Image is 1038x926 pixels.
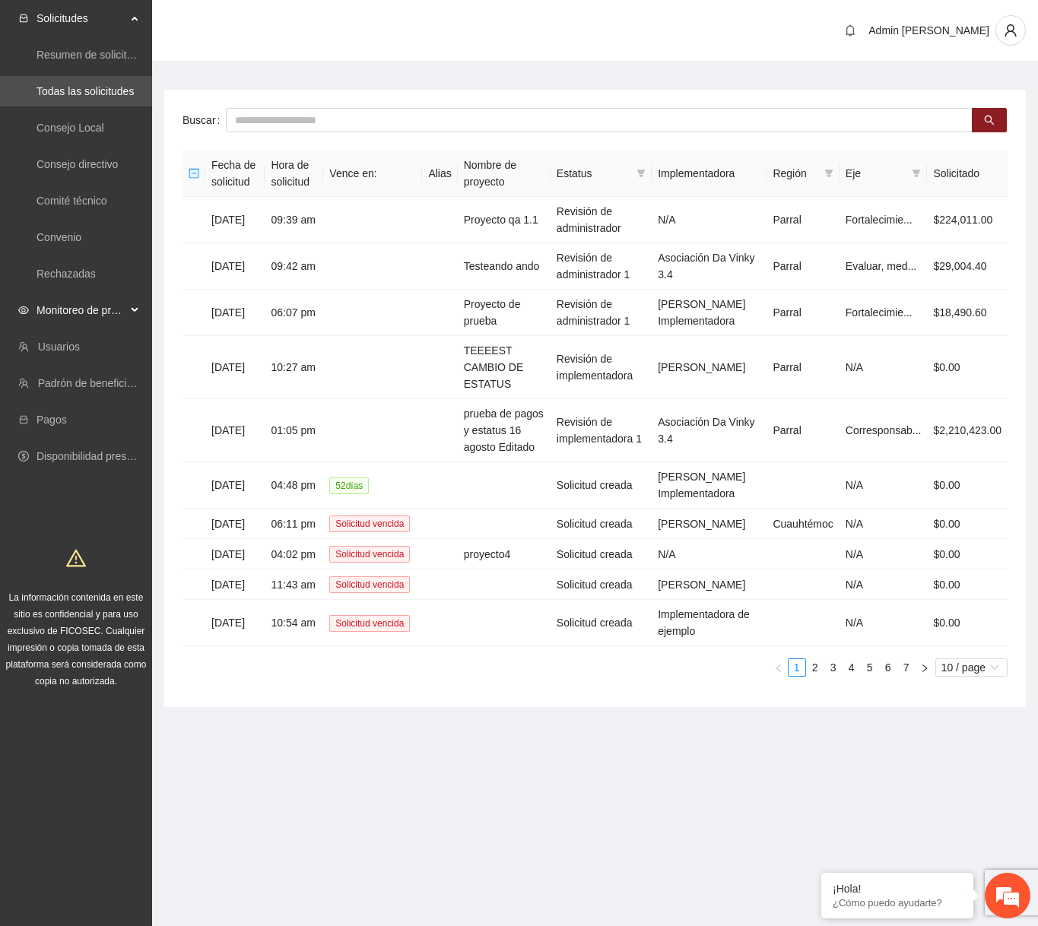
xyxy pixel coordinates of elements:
[329,546,410,563] span: Solicitud vencida
[840,569,928,600] td: N/A
[37,49,208,61] a: Resumen de solicitudes por aprobar
[183,108,226,132] label: Buscar
[551,399,652,462] td: Revisión de implementadora 1
[840,462,928,509] td: N/A
[774,664,783,673] span: left
[38,377,150,389] a: Padrón de beneficiarios
[652,399,767,462] td: Asociación Da Vinky 3.4
[652,509,767,539] td: [PERSON_NAME]
[551,197,652,243] td: Revisión de administrador
[927,399,1008,462] td: $2,210,423.00
[789,659,805,676] a: 1
[996,24,1025,37] span: user
[18,305,29,316] span: eye
[941,659,1001,676] span: 10 / page
[824,169,833,178] span: filter
[205,399,265,462] td: [DATE]
[927,243,1008,290] td: $29,004.40
[551,462,652,509] td: Solicitud creada
[920,664,929,673] span: right
[37,231,81,243] a: Convenio
[898,659,915,676] a: 7
[833,897,962,909] p: ¿Cómo puedo ayudarte?
[770,658,788,677] li: Previous Page
[265,336,323,399] td: 10:27 am
[551,336,652,399] td: Revisión de implementadora
[806,658,824,677] li: 2
[37,195,107,207] a: Comité técnico
[422,151,457,197] th: Alias
[37,85,134,97] a: Todas las solicitudes
[6,592,147,687] span: La información contenida en este sitio es confidencial y para uso exclusivo de FICOSEC. Cualquier...
[767,509,839,539] td: Cuauhtémoc
[927,336,1008,399] td: $0.00
[652,290,767,336] td: [PERSON_NAME] Implementadora
[458,290,551,336] td: Proyecto de prueba
[636,169,646,178] span: filter
[927,539,1008,569] td: $0.00
[927,151,1008,197] th: Solicitado
[265,243,323,290] td: 09:42 am
[840,336,928,399] td: N/A
[879,658,897,677] li: 6
[265,509,323,539] td: 06:11 pm
[843,658,861,677] li: 4
[995,15,1026,46] button: user
[897,658,916,677] li: 7
[205,539,265,569] td: [DATE]
[927,600,1008,646] td: $0.00
[862,659,878,676] a: 5
[265,462,323,509] td: 04:48 pm
[458,399,551,462] td: prueba de pagos y estatus 16 agosto Editado
[652,243,767,290] td: Asociación Da Vinky 3.4
[37,268,96,280] a: Rechazadas
[551,569,652,600] td: Solicitud creada
[652,336,767,399] td: [PERSON_NAME]
[205,197,265,243] td: [DATE]
[935,658,1008,677] div: Page Size
[265,600,323,646] td: 10:54 am
[821,162,836,185] span: filter
[458,151,551,197] th: Nombre de proyecto
[773,165,817,182] span: Región
[189,168,199,179] span: minus-square
[265,197,323,243] td: 09:39 am
[868,24,989,36] span: Admin [PERSON_NAME]
[37,122,104,134] a: Consejo Local
[265,399,323,462] td: 01:05 pm
[329,477,369,494] span: 52 día s
[833,883,962,895] div: ¡Hola!
[767,197,839,243] td: Parral
[329,515,410,532] span: Solicitud vencida
[37,158,118,170] a: Consejo directivo
[846,424,922,436] span: Corresponsab...
[205,569,265,600] td: [DATE]
[37,295,126,325] span: Monitoreo de proyectos
[652,539,767,569] td: N/A
[551,600,652,646] td: Solicitud creada
[652,151,767,197] th: Implementadora
[205,600,265,646] td: [DATE]
[66,548,86,568] span: warning
[652,197,767,243] td: N/A
[767,290,839,336] td: Parral
[329,576,410,593] span: Solicitud vencida
[18,13,29,24] span: inbox
[927,462,1008,509] td: $0.00
[846,260,916,272] span: Evaluar, med...
[458,197,551,243] td: Proyecto qa 1.1
[840,600,928,646] td: N/A
[840,509,928,539] td: N/A
[633,162,649,185] span: filter
[265,151,323,197] th: Hora de solicitud
[880,659,897,676] a: 6
[846,306,913,319] span: Fortalecimie...
[972,108,1007,132] button: search
[916,658,934,677] button: right
[551,290,652,336] td: Revisión de administrador 1
[843,659,860,676] a: 4
[909,162,924,185] span: filter
[767,243,839,290] td: Parral
[205,290,265,336] td: [DATE]
[205,509,265,539] td: [DATE]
